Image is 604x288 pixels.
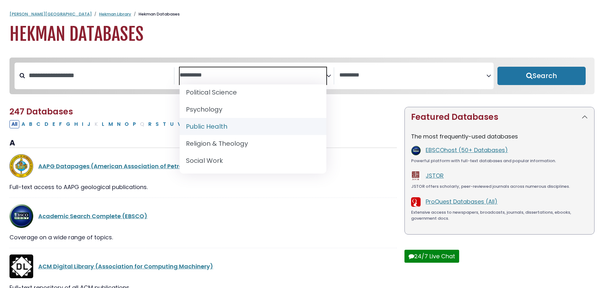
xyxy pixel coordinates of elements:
button: Filter Results H [72,120,80,128]
button: Filter Results P [131,120,138,128]
textarea: Search [180,72,327,79]
button: Filter Results S [154,120,161,128]
button: Filter Results G [64,120,72,128]
p: The most frequently-used databases [411,132,588,141]
button: Submit for Search Results [497,67,586,85]
div: Coverage on a wide range of topics. [9,233,397,242]
button: Filter Results U [168,120,176,128]
div: Alpha-list to filter by first letter of database name [9,120,223,128]
button: All [9,120,19,128]
button: Filter Results C [34,120,42,128]
button: Filter Results I [80,120,85,128]
li: Hekman Databases [131,11,180,17]
span: 247 Databases [9,106,73,117]
button: Filter Results B [27,120,34,128]
a: Academic Search Complete (EBSCO) [38,212,147,220]
a: Hekman Library [99,11,131,17]
a: ACM Digital Library (Association for Computing Machinery) [38,262,213,270]
button: Featured Databases [405,107,594,127]
a: [PERSON_NAME][GEOGRAPHIC_DATA] [9,11,92,17]
a: EBSCOhost (50+ Databases) [426,146,508,154]
a: ProQuest Databases (All) [426,198,497,205]
nav: Search filters [9,58,595,94]
a: AAPG Datapages (American Association of Petroleum Geologists) [38,162,234,170]
input: Search database by title or keyword [25,70,174,81]
textarea: Search [339,72,486,79]
div: JSTOR offers scholarly, peer-reviewed journals across numerous disciplines. [411,183,588,190]
button: Filter Results V [176,120,183,128]
button: Filter Results R [146,120,153,128]
h1: Hekman Databases [9,24,595,45]
nav: breadcrumb [9,11,595,17]
button: Filter Results J [85,120,92,128]
button: Filter Results L [100,120,106,128]
button: 24/7 Live Chat [404,250,459,263]
li: Religion & Theology [180,135,326,152]
li: Psychology [180,101,326,118]
button: Filter Results A [20,120,27,128]
button: Filter Results N [115,120,122,128]
a: JSTOR [426,172,444,180]
div: Extensive access to newspapers, broadcasts, journals, dissertations, ebooks, government docs. [411,209,588,222]
button: Filter Results M [107,120,115,128]
li: Political Science [180,84,326,101]
button: Filter Results O [123,120,131,128]
h3: A [9,138,397,148]
button: Filter Results T [161,120,168,128]
li: Public Health [180,118,326,135]
li: Social Work [180,152,326,169]
button: Filter Results F [57,120,64,128]
button: Filter Results E [51,120,57,128]
div: Powerful platform with full-text databases and popular information. [411,158,588,164]
button: Filter Results D [43,120,50,128]
div: Full-text access to AAPG geological publications. [9,183,397,191]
